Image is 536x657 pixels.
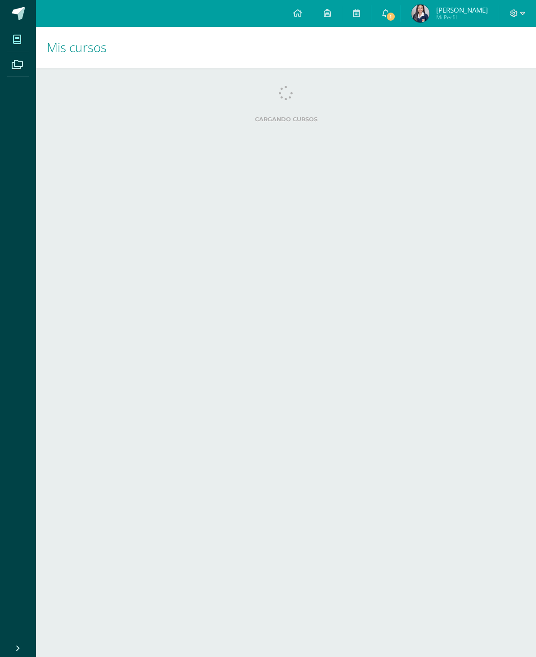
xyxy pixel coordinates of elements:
[411,4,429,22] img: 68bc2b8b3c956e66f054c01fba131ac1.png
[54,116,518,123] label: Cargando cursos
[436,5,488,14] span: [PERSON_NAME]
[436,13,488,21] span: Mi Perfil
[47,39,107,56] span: Mis cursos
[386,12,396,22] span: 1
